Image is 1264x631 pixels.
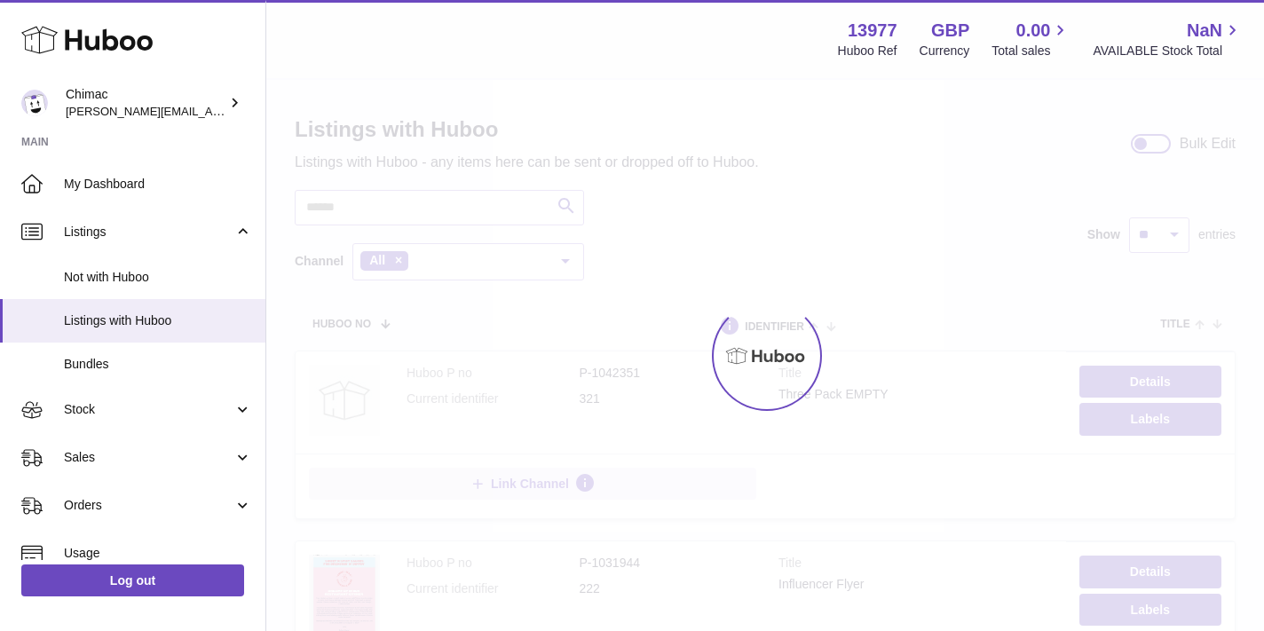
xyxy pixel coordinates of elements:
[1093,19,1243,59] a: NaN AVAILABLE Stock Total
[64,356,252,373] span: Bundles
[21,90,48,116] img: ellen@chimac.ie
[64,545,252,562] span: Usage
[66,86,225,120] div: Chimac
[931,19,969,43] strong: GBP
[64,269,252,286] span: Not with Huboo
[991,19,1070,59] a: 0.00 Total sales
[1016,19,1051,43] span: 0.00
[64,176,252,193] span: My Dashboard
[64,401,233,418] span: Stock
[66,104,356,118] span: [PERSON_NAME][EMAIL_ADDRESS][DOMAIN_NAME]
[64,449,233,466] span: Sales
[848,19,897,43] strong: 13977
[1093,43,1243,59] span: AVAILABLE Stock Total
[1187,19,1222,43] span: NaN
[64,224,233,241] span: Listings
[64,497,233,514] span: Orders
[838,43,897,59] div: Huboo Ref
[920,43,970,59] div: Currency
[64,312,252,329] span: Listings with Huboo
[991,43,1070,59] span: Total sales
[21,564,244,596] a: Log out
